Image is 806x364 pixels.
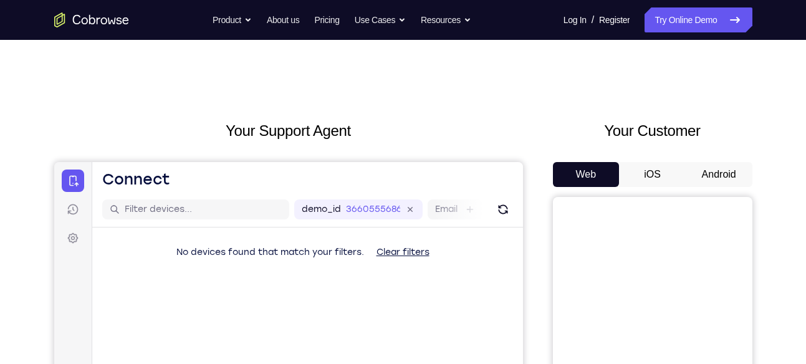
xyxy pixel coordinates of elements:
button: Refresh [439,37,459,57]
label: Email [381,41,403,54]
label: demo_id [247,41,287,54]
button: Product [213,7,252,32]
a: About us [267,7,299,32]
input: Filter devices... [70,41,228,54]
span: No devices found that match your filters. [122,85,310,95]
a: Connect [7,7,30,30]
button: iOS [619,162,686,187]
a: Go to the home page [54,12,129,27]
span: / [592,12,594,27]
h1: Connect [48,7,116,27]
a: Pricing [314,7,339,32]
button: Clear filters [312,78,385,103]
h2: Your Support Agent [54,120,523,142]
a: Log In [564,7,587,32]
a: Try Online Demo [645,7,752,32]
a: Register [599,7,630,32]
button: Use Cases [355,7,406,32]
h2: Your Customer [553,120,752,142]
a: Settings [7,65,30,87]
a: Sessions [7,36,30,59]
button: Resources [421,7,471,32]
button: Android [686,162,752,187]
button: Web [553,162,620,187]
